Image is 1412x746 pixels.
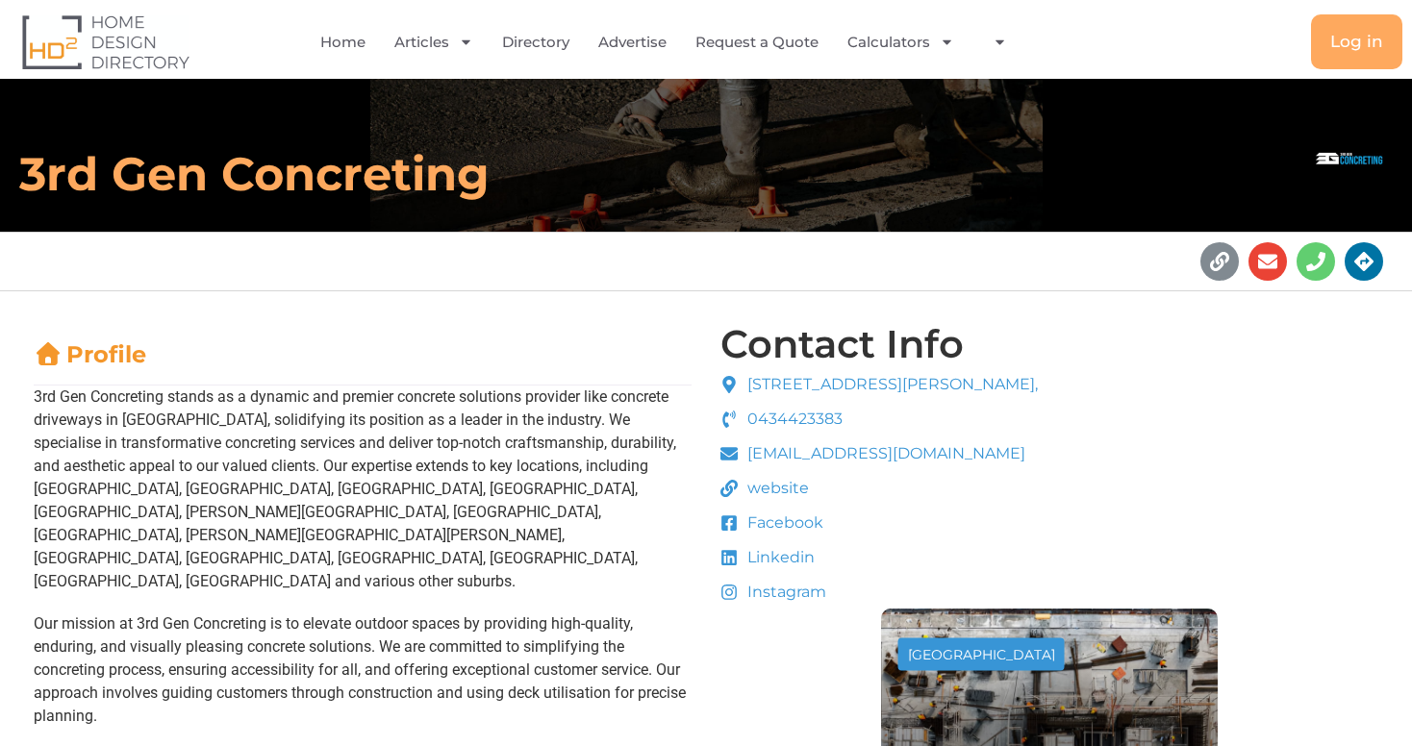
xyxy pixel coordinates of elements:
[598,20,667,64] a: Advertise
[34,385,692,593] p: 3rd Gen Concreting stands as a dynamic and premier concrete solutions provider like concrete driv...
[1311,14,1402,69] a: Log in
[720,442,1038,465] a: [EMAIL_ADDRESS][DOMAIN_NAME]
[1330,34,1383,50] span: Log in
[743,546,815,569] span: Linkedin
[743,373,1038,396] span: [STREET_ADDRESS][PERSON_NAME],
[743,408,843,431] span: 0434423383
[289,20,1054,64] nav: Menu
[320,20,366,64] a: Home
[34,612,692,728] p: Our mission at 3rd Gen Concreting is to elevate outdoor spaces by providing high-quality, endurin...
[847,20,954,64] a: Calculators
[720,325,964,363] h4: Contact Info
[908,647,1055,660] div: [GEOGRAPHIC_DATA]
[19,145,979,203] h6: 3rd Gen Concreting
[720,408,1038,431] a: 0434423383
[743,442,1025,465] span: [EMAIL_ADDRESS][DOMAIN_NAME]
[743,511,823,535] span: Facebook
[502,20,569,64] a: Directory
[695,20,819,64] a: Request a Quote
[1308,118,1390,200] img: 3rd Gen Concreting - Logo
[720,477,1038,500] a: website
[394,20,473,64] a: Articles
[743,477,809,500] span: website
[34,340,146,368] a: Profile
[743,581,826,604] span: Instagram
